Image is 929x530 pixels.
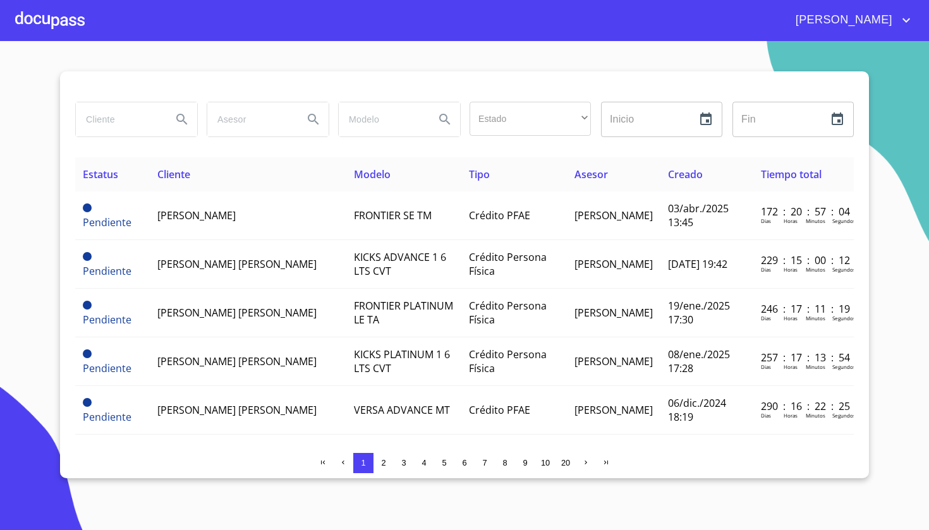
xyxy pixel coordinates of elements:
[761,351,846,364] p: 257 : 17 : 13 : 54
[83,349,92,358] span: Pendiente
[761,412,771,419] p: Dias
[83,252,92,261] span: Pendiente
[574,354,653,368] span: [PERSON_NAME]
[761,302,846,316] p: 246 : 17 : 11 : 19
[353,453,373,473] button: 1
[422,458,426,467] span: 4
[83,398,92,407] span: Pendiente
[469,347,547,375] span: Crédito Persona Física
[167,104,197,135] button: Search
[541,458,550,467] span: 10
[574,257,653,271] span: [PERSON_NAME]
[535,453,556,473] button: 10
[832,217,856,224] p: Segundos
[354,403,450,417] span: VERSA ADVANCE MT
[668,347,730,375] span: 08/ene./2025 17:28
[469,250,547,278] span: Crédito Persona Física
[761,315,771,322] p: Dias
[354,299,453,327] span: FRONTIER PLATINUM LE TA
[470,102,591,136] div: ​
[157,306,317,320] span: [PERSON_NAME] [PERSON_NAME]
[381,458,386,467] span: 2
[298,104,329,135] button: Search
[157,167,190,181] span: Cliente
[761,253,846,267] p: 229 : 15 : 00 : 12
[157,403,317,417] span: [PERSON_NAME] [PERSON_NAME]
[761,363,771,370] p: Dias
[784,363,798,370] p: Horas
[442,458,446,467] span: 5
[786,10,914,30] button: account of current user
[784,315,798,322] p: Horas
[469,208,530,222] span: Crédito PFAE
[207,102,293,136] input: search
[574,208,653,222] span: [PERSON_NAME]
[806,217,825,224] p: Minutos
[761,217,771,224] p: Dias
[83,167,118,181] span: Estatus
[806,412,825,419] p: Minutos
[761,205,846,219] p: 172 : 20 : 57 : 04
[414,453,434,473] button: 4
[832,266,856,273] p: Segundos
[761,399,846,413] p: 290 : 16 : 22 : 25
[561,458,570,467] span: 20
[157,208,236,222] span: [PERSON_NAME]
[668,202,729,229] span: 03/abr./2025 13:45
[761,266,771,273] p: Dias
[515,453,535,473] button: 9
[373,453,394,473] button: 2
[668,299,730,327] span: 19/ene./2025 17:30
[784,217,798,224] p: Horas
[83,215,131,229] span: Pendiente
[83,301,92,310] span: Pendiente
[469,403,530,417] span: Crédito PFAE
[454,453,475,473] button: 6
[430,104,460,135] button: Search
[475,453,495,473] button: 7
[157,354,317,368] span: [PERSON_NAME] [PERSON_NAME]
[361,458,365,467] span: 1
[83,203,92,212] span: Pendiente
[462,458,466,467] span: 6
[469,299,547,327] span: Crédito Persona Física
[523,458,527,467] span: 9
[761,167,822,181] span: Tiempo total
[832,363,856,370] p: Segundos
[76,102,162,136] input: search
[668,396,726,424] span: 06/dic./2024 18:19
[832,412,856,419] p: Segundos
[806,315,825,322] p: Minutos
[83,264,131,278] span: Pendiente
[784,412,798,419] p: Horas
[556,453,576,473] button: 20
[786,10,899,30] span: [PERSON_NAME]
[434,453,454,473] button: 5
[832,315,856,322] p: Segundos
[469,167,490,181] span: Tipo
[482,458,487,467] span: 7
[354,250,446,278] span: KICKS ADVANCE 1 6 LTS CVT
[806,266,825,273] p: Minutos
[354,167,391,181] span: Modelo
[574,167,608,181] span: Asesor
[574,403,653,417] span: [PERSON_NAME]
[401,458,406,467] span: 3
[354,208,432,222] span: FRONTIER SE TM
[83,410,131,424] span: Pendiente
[394,453,414,473] button: 3
[574,306,653,320] span: [PERSON_NAME]
[668,257,727,271] span: [DATE] 19:42
[339,102,425,136] input: search
[806,363,825,370] p: Minutos
[157,257,317,271] span: [PERSON_NAME] [PERSON_NAME]
[502,458,507,467] span: 8
[83,313,131,327] span: Pendiente
[354,347,450,375] span: KICKS PLATINUM 1 6 LTS CVT
[668,167,703,181] span: Creado
[784,266,798,273] p: Horas
[83,361,131,375] span: Pendiente
[495,453,515,473] button: 8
